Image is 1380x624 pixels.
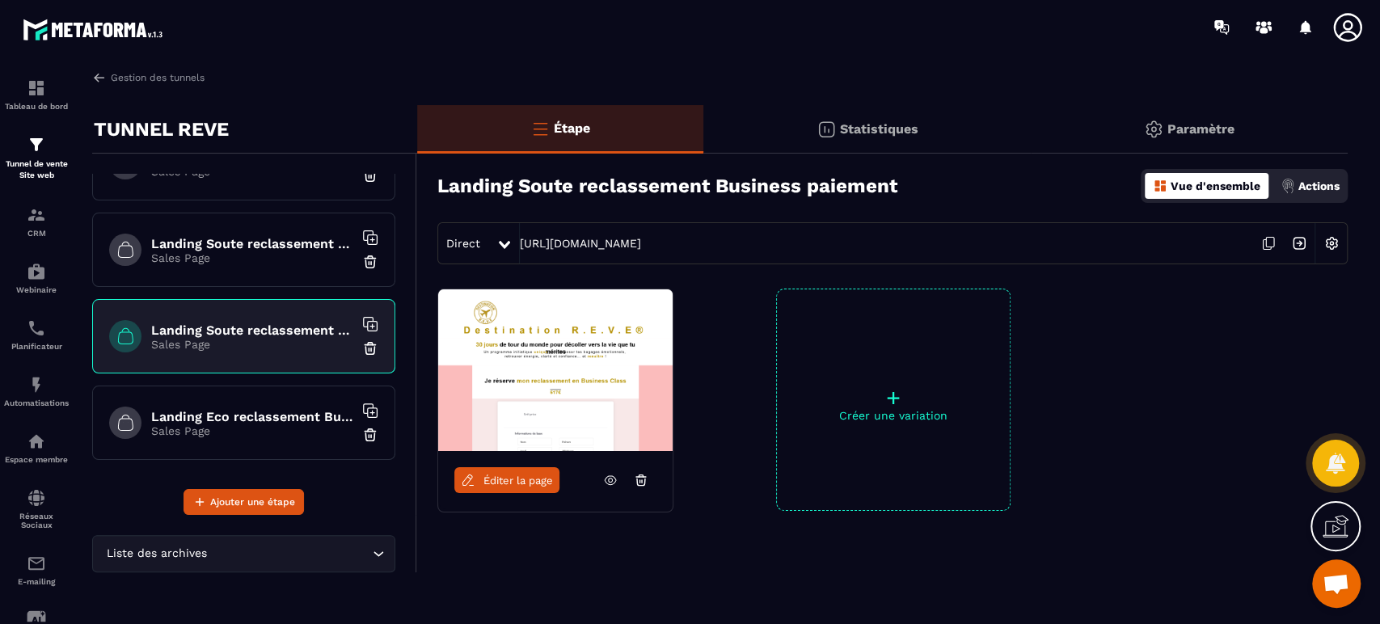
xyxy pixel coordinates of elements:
img: automations [27,262,46,281]
button: Ajouter une étape [184,489,304,515]
img: formation [27,135,46,154]
p: Réseaux Sociaux [4,512,69,529]
p: Automatisations [4,398,69,407]
img: trash [362,427,378,443]
img: arrow [92,70,107,85]
a: [URL][DOMAIN_NAME] [520,237,641,250]
p: Tableau de bord [4,102,69,111]
img: dashboard-orange.40269519.svg [1153,179,1167,193]
p: E-mailing [4,577,69,586]
img: trash [362,167,378,183]
img: logo [23,15,168,44]
img: bars-o.4a397970.svg [530,119,550,138]
img: arrow-next.bcc2205e.svg [1284,228,1315,259]
p: Vue d'ensemble [1171,179,1260,192]
img: actions.d6e523a2.png [1281,179,1295,193]
img: trash [362,340,378,356]
span: Liste des archives [103,545,210,563]
span: Ajouter une étape [210,494,295,510]
img: scheduler [27,318,46,338]
img: image [438,289,673,451]
p: Planificateur [4,342,69,351]
h6: Landing Soute reclassement Eco paiement [151,236,353,251]
input: Search for option [210,545,369,563]
p: Sales Page [151,251,353,264]
a: automationsautomationsWebinaire [4,250,69,306]
span: Direct [446,237,480,250]
p: Étape [554,120,590,136]
div: Ouvrir le chat [1312,559,1361,608]
a: formationformationCRM [4,193,69,250]
h6: Landing Soute reclassement Business paiement [151,323,353,338]
p: Webinaire [4,285,69,294]
p: Statistiques [840,121,918,137]
a: Éditer la page [454,467,559,493]
p: CRM [4,229,69,238]
img: automations [27,375,46,394]
p: Paramètre [1167,121,1234,137]
h3: Landing Soute reclassement Business paiement [437,175,897,197]
img: formation [27,78,46,98]
p: Sales Page [151,165,353,178]
p: + [777,386,1010,409]
p: Actions [1298,179,1340,192]
a: emailemailE-mailing [4,542,69,598]
img: email [27,554,46,573]
a: automationsautomationsAutomatisations [4,363,69,420]
span: Éditer la page [483,474,553,487]
a: social-networksocial-networkRéseaux Sociaux [4,476,69,542]
img: formation [27,205,46,225]
div: Search for option [92,535,395,572]
p: Sales Page [151,424,353,437]
p: Sales Page [151,338,353,351]
img: stats.20deebd0.svg [817,120,836,139]
img: trash [362,254,378,270]
h6: Landing Eco reclassement Business paiement [151,409,353,424]
a: automationsautomationsEspace membre [4,420,69,476]
img: setting-w.858f3a88.svg [1316,228,1347,259]
p: TUNNEL REVE [94,113,229,145]
p: Tunnel de vente Site web [4,158,69,181]
img: social-network [27,488,46,508]
p: Créer une variation [777,409,1010,422]
a: formationformationTunnel de vente Site web [4,123,69,193]
img: setting-gr.5f69749f.svg [1144,120,1163,139]
img: automations [27,432,46,451]
a: Gestion des tunnels [92,70,205,85]
p: Espace membre [4,455,69,464]
a: formationformationTableau de bord [4,66,69,123]
a: schedulerschedulerPlanificateur [4,306,69,363]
